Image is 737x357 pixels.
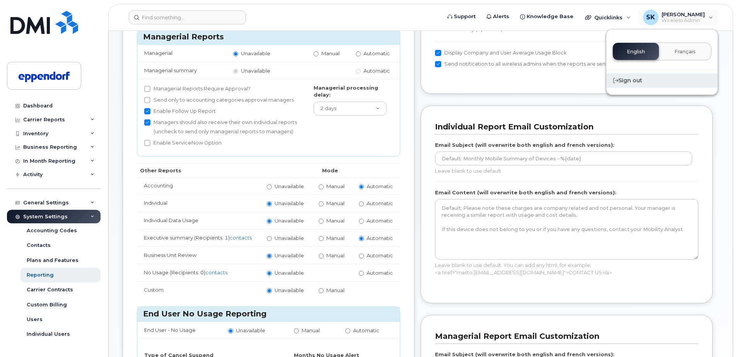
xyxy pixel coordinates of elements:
span: Unavailable [275,200,304,206]
span: Wireless Admin [662,17,705,24]
label: Send notification to all wireless admins when the reports are sent [435,59,607,69]
input: Automatic [359,253,364,258]
input: Automatic [359,201,364,206]
label: Email Content (will overwrite both english and french versions): [435,189,616,196]
span: Français [674,49,696,55]
span: Alerts [493,13,509,20]
input: Unavailable [233,69,238,74]
label: Managerial Reports Require Approval? [144,84,251,93]
input: Find something... [129,10,246,24]
span: Automatic [367,252,393,258]
label: Email Subject (will overwrite both english and french versions): [435,141,614,149]
input: Unavailable [267,236,272,241]
td: Custom [137,281,260,299]
span: Unavailable [241,50,270,56]
p: Leave blank to use default. You can add any html, for example: <a href="mailto:[EMAIL_ADDRESS][DO... [435,262,698,276]
p: Leave blank to use default [435,167,692,175]
h3: Managerial Reports [143,32,394,42]
h3: Individual Report Email Customization [435,122,693,132]
td: No Usage (Recipients: 0) [137,264,260,281]
span: Automatic [367,183,393,189]
td: Executive summary (Recipients: 1) [137,229,260,246]
label: Display Company and User Average Usage Block [435,48,567,58]
span: Automatic [353,327,379,333]
span: Unavailable [236,327,265,333]
span: Automatic [363,68,390,74]
span: [PERSON_NAME] [662,11,705,17]
span: Manual [321,50,339,56]
a: Alerts [481,9,515,24]
label: Managers should also receive their own individual reports (uncheck to send only managerial report... [144,118,300,136]
input: Unavailable [267,271,272,276]
span: Unavailable [275,287,304,293]
input: Default: Monthly Mobile Summary of Devices - %{date} [435,151,692,165]
label: Enable Follow Up Report [144,107,216,116]
input: Automatic [356,51,361,56]
input: Unavailable [228,328,233,333]
span: Automatic [367,235,393,241]
label: Managerial processing delay: [314,84,387,99]
td: Individual [137,194,260,212]
input: Unavailable [233,51,238,56]
th: Other Reports [137,163,260,177]
input: Manual [314,51,319,56]
span: Unavailable [275,270,304,276]
input: Enable ServiceNow Option [144,140,150,146]
span: Manual [326,252,345,258]
h3: Managerial Report Email Customization [435,331,693,342]
input: Manual [319,253,324,258]
th: Mode [260,163,400,177]
td: Business Unit Review [137,246,260,264]
input: Automatic [345,328,350,333]
input: Unavailable [267,288,272,293]
input: Automatic [359,219,364,224]
span: Quicklinks [594,14,623,20]
span: Manual [326,235,345,241]
label: Send only to accounting categories approval managers [144,95,294,105]
label: Enable ServiceNow Option [144,138,222,148]
span: Manual [326,200,345,206]
span: Automatic [367,218,393,224]
td: Accounting [137,177,260,194]
input: Send only to accounting categories approval managers [144,97,150,103]
div: Sign out [606,73,718,88]
div: Susey Kang [638,10,718,25]
input: Unavailable [267,253,272,258]
span: Unavailable [275,218,304,224]
input: Automatic [356,69,361,74]
input: Unavailable [267,201,272,206]
input: Display Company and User Average Usage Block [435,50,441,56]
span: Manual [302,327,320,333]
span: Support [454,13,476,20]
span: Automatic [367,270,393,276]
input: Send notification to all wireless admins when the reports are sent [435,61,441,67]
input: Manual [319,288,324,293]
input: Automatic [359,236,364,241]
span: Unavailable [275,252,304,258]
span: Manual [326,218,345,224]
input: Enable Follow Up Report [144,108,150,114]
input: Manual [294,328,299,333]
input: Manual [319,201,324,206]
input: Managerial Reports Require Approval? [144,86,150,92]
input: Manual [319,219,324,224]
div: Quicklinks [580,10,636,25]
span: Unavailable [275,235,304,241]
input: Manual [319,184,324,189]
span: Automatic [367,200,393,206]
span: Unavailable [275,183,304,189]
td: Individual Data Usage [137,212,260,229]
input: Unavailable [267,219,272,224]
td: Managerial [137,44,226,62]
span: Unavailable [241,68,270,74]
a: contacts [230,235,252,241]
td: Managerial summary [137,62,226,79]
td: End User - No Usage [137,321,221,339]
a: contacts [205,269,227,275]
a: Knowledge Base [515,9,579,24]
a: Support [442,9,481,24]
span: Manual [326,287,345,293]
input: Automatic [359,271,364,276]
input: Manual [319,236,324,241]
span: SK [646,13,655,22]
